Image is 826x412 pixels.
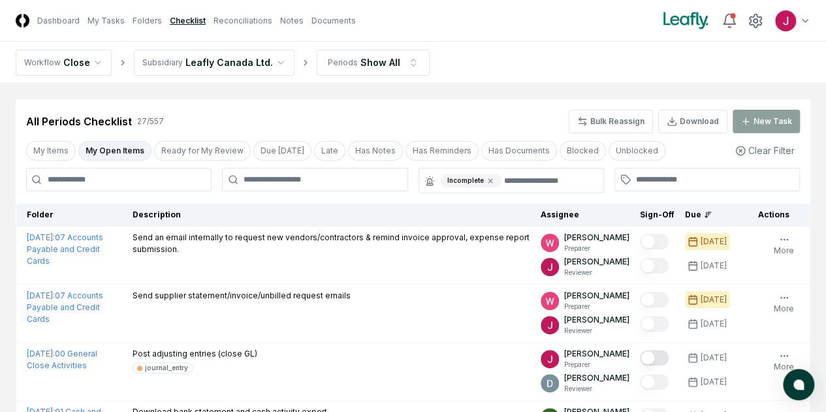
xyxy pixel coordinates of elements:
a: My Tasks [87,15,125,27]
button: Mark complete [640,316,669,332]
div: [DATE] [701,376,727,388]
button: Blocked [560,141,606,161]
button: More [771,290,797,317]
p: [PERSON_NAME] [564,290,629,302]
a: Dashboard [37,15,80,27]
button: Mark complete [640,292,669,308]
p: Post adjusting entries (close GL) [133,348,257,360]
button: Download [658,110,727,133]
div: [DATE] [701,294,727,306]
button: More [771,232,797,259]
a: [DATE]:00 General Close Activities [27,349,97,370]
button: Mark complete [640,234,669,249]
div: [DATE] [701,352,727,364]
p: Send supplier statement/invoice/unbilled request emails [133,290,351,302]
div: Show All [360,55,400,69]
a: Notes [280,15,304,27]
a: Documents [311,15,356,27]
div: Incomplete [440,174,501,187]
img: ACg8ocJfBSitaon9c985KWe3swqK2kElzkAv-sHk65QWxGQz4ldowg=s96-c [541,350,559,368]
button: Mark complete [640,258,669,274]
p: [PERSON_NAME] [564,256,629,268]
img: ACg8ocJfBSitaon9c985KWe3swqK2kElzkAv-sHk65QWxGQz4ldowg=s96-c [541,316,559,334]
img: Logo [16,14,29,27]
p: Reviewer [564,384,629,394]
button: Has Documents [481,141,557,161]
img: ACg8ocJfBSitaon9c985KWe3swqK2kElzkAv-sHk65QWxGQz4ldowg=s96-c [541,258,559,276]
button: Due Today [253,141,311,161]
div: Due [685,209,737,221]
p: [PERSON_NAME] [564,314,629,326]
button: Has Notes [348,141,403,161]
button: Bulk Reassign [569,110,653,133]
img: ACg8ocLeIi4Jlns6Fsr4lO0wQ1XJrFQvF4yUjbLrd1AsCAOmrfa1KQ=s96-c [541,374,559,392]
p: Send an email internally to request new vendors/contractors & remind invoice approval, expense re... [133,232,530,255]
button: More [771,348,797,375]
a: Reconciliations [214,15,272,27]
div: Actions [748,209,800,221]
img: ACg8ocIceHSWyQfagGvDoxhDyw_3B2kX-HJcUhl_gb0t8GGG-Ydwuw=s96-c [541,292,559,310]
p: Preparer [564,360,629,370]
button: Clear Filter [730,138,800,163]
button: atlas-launcher [783,369,814,400]
th: Sign-Off [635,204,680,227]
button: My Items [26,141,76,161]
a: [DATE]:07 Accounts Payable and Credit Cards [27,291,103,324]
button: Late [314,141,345,161]
a: Checklist [170,15,206,27]
span: [DATE] : [27,232,55,242]
div: [DATE] [701,236,727,247]
button: Ready for My Review [154,141,251,161]
p: Reviewer [564,326,629,336]
img: Leafly logo [660,10,711,31]
p: [PERSON_NAME] [564,372,629,384]
div: Workflow [24,57,61,69]
p: [PERSON_NAME] [564,232,629,244]
th: Folder [16,204,127,227]
img: ACg8ocJfBSitaon9c985KWe3swqK2kElzkAv-sHk65QWxGQz4ldowg=s96-c [775,10,796,31]
button: Unblocked [609,141,665,161]
div: [DATE] [701,318,727,330]
div: journal_entry [145,363,188,373]
div: [DATE] [701,260,727,272]
p: Reviewer [564,268,629,277]
img: ACg8ocIceHSWyQfagGvDoxhDyw_3B2kX-HJcUhl_gb0t8GGG-Ydwuw=s96-c [541,234,559,252]
button: PeriodsShow All [317,50,430,76]
div: 27 / 557 [137,116,164,127]
th: Assignee [535,204,635,227]
a: [DATE]:07 Accounts Payable and Credit Cards [27,232,103,266]
button: Mark complete [640,374,669,390]
p: [PERSON_NAME] [564,348,629,360]
button: My Open Items [78,141,151,161]
span: [DATE] : [27,349,55,358]
span: [DATE] : [27,291,55,300]
div: All Periods Checklist [26,114,132,129]
div: Periods [328,57,358,69]
button: Has Reminders [405,141,479,161]
p: Preparer [564,244,629,253]
button: Mark complete [640,350,669,366]
nav: breadcrumb [16,50,430,76]
a: Folders [133,15,162,27]
div: Subsidiary [142,57,183,69]
th: Description [127,204,535,227]
p: Preparer [564,302,629,311]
